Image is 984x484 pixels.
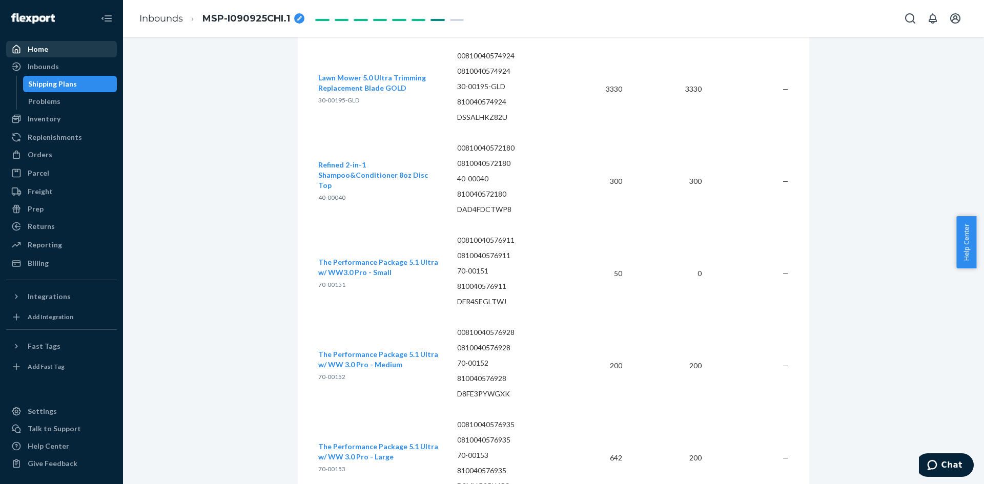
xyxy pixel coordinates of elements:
[28,240,62,250] div: Reporting
[457,66,571,76] p: 0810040574924
[783,177,789,185] span: —
[457,189,571,199] p: 810040572180
[6,201,117,217] a: Prep
[457,112,571,122] p: DSSALHKZ82U
[630,320,709,412] td: 200
[579,43,630,135] td: 3330
[6,420,117,437] button: Talk to Support
[318,465,345,473] span: 70-00153
[783,269,789,278] span: —
[131,4,313,34] ol: breadcrumbs
[457,373,571,384] p: 810040576928
[783,361,789,370] span: —
[6,338,117,354] button: Fast Tags
[457,97,571,107] p: 810040574924
[630,227,709,320] td: 0
[28,44,48,54] div: Home
[28,441,69,451] div: Help Center
[457,51,571,61] p: 00810040574924
[28,458,77,469] div: Give Feedback
[28,291,71,302] div: Integrations
[457,419,571,430] p: 00810040576935
[6,218,117,235] a: Returns
[28,61,59,72] div: Inbounds
[6,438,117,454] a: Help Center
[783,453,789,462] span: —
[318,442,438,461] span: The Performance Package 5.1 Ultra w/ WW 3.0 Pro - Large
[318,96,359,104] span: 30-00195-GLD
[28,132,82,142] div: Replenishments
[23,76,117,92] a: Shipping Plans
[11,13,55,24] img: Flexport logo
[318,194,345,201] span: 40-00040
[28,341,60,351] div: Fast Tags
[457,466,571,476] p: 810040576935
[28,406,57,416] div: Settings
[457,204,571,215] p: DAD4FDCTWP8
[318,349,441,370] button: The Performance Package 5.1 Ultra w/ WW 3.0 Pro - Medium
[318,281,345,288] span: 70-00151
[28,221,55,232] div: Returns
[6,309,117,325] a: Add Integration
[202,12,290,26] span: MSP-I090925CHI.1
[318,160,428,190] span: Refined 2-in-1 Shampoo&Conditioner 8oz Disc Top
[919,453,974,479] iframe: Opens a widget where you can chat to one of our agents
[457,297,571,307] p: DFR4SEGLTWJ
[318,73,426,92] span: Lawn Mower 5.0 Ultra Trimming Replacement Blade GOLD
[28,204,44,214] div: Prep
[28,96,60,107] div: Problems
[457,174,571,184] p: 40-00040
[457,435,571,445] p: 0810040576935
[6,58,117,75] a: Inbounds
[6,359,117,375] a: Add Fast Tag
[28,150,52,160] div: Orders
[579,227,630,320] td: 50
[945,8,966,29] button: Open account menu
[457,235,571,245] p: 00810040576911
[783,85,789,93] span: —
[457,250,571,261] p: 0810040576911
[28,424,81,434] div: Talk to Support
[457,81,571,92] p: 30-00195-GLD
[6,288,117,305] button: Integrations
[318,373,345,381] span: 70-00152
[457,450,571,460] p: 70-00153
[96,8,117,29] button: Close Navigation
[579,135,630,227] td: 300
[457,143,571,153] p: 00810040572180
[6,403,117,419] a: Settings
[457,158,571,169] p: 0810040572180
[579,320,630,412] td: 200
[630,43,709,135] td: 3330
[28,312,73,321] div: Add Integration
[6,255,117,271] a: Billing
[139,13,183,24] a: Inbounds
[318,441,441,462] button: The Performance Package 5.1 Ultra w/ WW 3.0 Pro - Large
[457,266,571,276] p: 70-00151
[318,73,441,93] button: Lawn Mower 5.0 Ultra Trimming Replacement Blade GOLD
[28,168,49,178] div: Parcel
[23,93,117,110] a: Problems
[28,79,77,89] div: Shipping Plans
[6,41,117,57] a: Home
[6,237,117,253] a: Reporting
[318,160,441,191] button: Refined 2-in-1 Shampoo&Conditioner 8oz Disc Top
[457,358,571,368] p: 70-00152
[900,8,920,29] button: Open Search Box
[457,343,571,353] p: 0810040576928
[6,165,117,181] a: Parcel
[922,8,943,29] button: Open notifications
[6,183,117,200] a: Freight
[28,258,49,268] div: Billing
[28,186,53,197] div: Freight
[457,281,571,291] p: 810040576911
[28,362,65,371] div: Add Fast Tag
[28,114,60,124] div: Inventory
[318,257,441,278] button: The Performance Package 5.1 Ultra w/ WW3.0 Pro - Small
[6,129,117,145] a: Replenishments
[956,216,976,268] button: Help Center
[6,111,117,127] a: Inventory
[318,258,438,277] span: The Performance Package 5.1 Ultra w/ WW3.0 Pro - Small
